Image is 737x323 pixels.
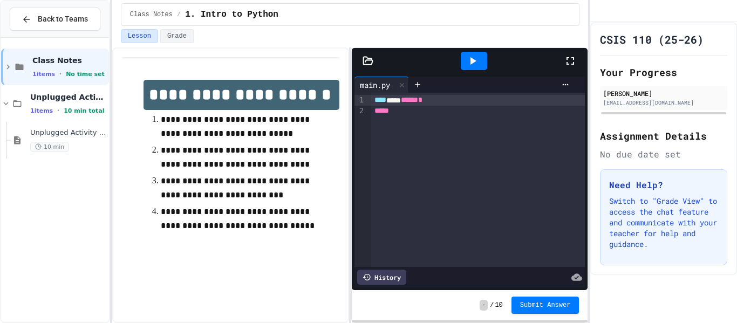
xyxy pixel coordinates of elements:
[480,300,488,311] span: -
[354,106,365,116] div: 2
[600,128,727,143] h2: Assignment Details
[354,77,409,93] div: main.py
[30,142,69,152] span: 10 min
[121,29,158,43] button: Lesson
[609,178,718,191] h3: Need Help?
[10,8,100,31] button: Back to Teams
[59,70,62,78] span: •
[354,79,395,91] div: main.py
[600,65,727,80] h2: Your Progress
[32,56,107,65] span: Class Notes
[130,10,173,19] span: Class Notes
[38,13,88,25] span: Back to Teams
[66,71,105,78] span: No time set
[160,29,194,43] button: Grade
[30,107,53,114] span: 1 items
[609,196,718,250] p: Switch to "Grade View" to access the chat feature and communicate with your teacher for help and ...
[32,71,55,78] span: 1 items
[185,8,278,21] span: 1. Intro to Python
[520,301,571,310] span: Submit Answer
[177,10,181,19] span: /
[603,88,724,98] div: [PERSON_NAME]
[30,128,107,138] span: Unplugged Activity - Variables and Data Types
[490,301,494,310] span: /
[354,95,365,106] div: 1
[64,107,104,114] span: 10 min total
[600,32,704,47] h1: CSIS 110 (25-26)
[511,297,579,314] button: Submit Answer
[30,92,107,102] span: Unplugged Activities
[57,106,59,115] span: •
[600,148,727,161] div: No due date set
[357,270,406,285] div: History
[603,99,724,107] div: [EMAIL_ADDRESS][DOMAIN_NAME]
[495,301,502,310] span: 10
